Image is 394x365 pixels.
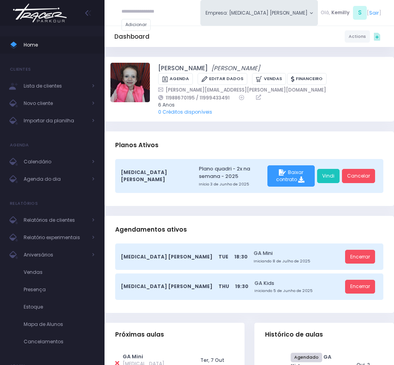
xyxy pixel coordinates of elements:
[24,302,95,312] span: Estoque
[158,109,212,115] a: 0 Créditos disponíveis
[115,218,187,241] h3: Agendamentos ativos
[24,285,95,295] span: Presença
[24,81,87,91] span: Lista de clientes
[121,169,187,183] span: [MEDICAL_DATA] [PERSON_NAME]
[353,6,367,20] span: S
[287,73,327,85] a: Financeiro
[10,196,38,212] h4: Relatórios
[10,62,31,77] h4: Clientes
[158,64,208,73] a: [PERSON_NAME]
[254,258,343,264] small: Iniciando 8 de Julho de 2025
[235,283,248,290] span: 19:30
[254,279,343,287] a: GA Kids
[158,101,379,109] span: 6 Anos
[254,249,343,257] a: GA Mini
[345,250,375,264] a: Encerrar
[265,331,323,338] span: Histórico de aulas
[291,353,322,362] span: Agendado
[24,174,87,184] span: Agenda do dia
[110,63,150,102] img: Giovanna Rodrigues Gialluize
[342,169,375,183] a: Cancelar
[24,319,95,329] span: Mapa de Alunos
[218,253,228,260] span: Tue
[24,157,87,167] span: Calendário
[158,94,230,101] a: 11988670195 / 11999433491
[369,9,379,17] a: Sair
[252,73,286,85] a: Vendas
[345,30,370,42] a: Actions
[121,19,151,31] a: Adicionar
[24,337,95,347] span: Cancelamentos
[24,250,87,260] span: Aniversários
[318,5,384,21] div: [ ]
[24,232,87,243] span: Relatório experimentais
[267,165,315,187] div: Baixar contrato
[24,215,87,225] span: Relatórios de clientes
[121,253,213,260] span: [MEDICAL_DATA] [PERSON_NAME]
[10,137,29,153] h4: Agenda
[331,9,349,16] span: Kemilly
[24,116,87,126] span: Importar da planilha
[254,288,343,294] small: Iniciando 5 de Junho de 2025
[24,40,95,50] span: Home
[24,267,95,277] span: Vendas
[121,283,213,290] span: [MEDICAL_DATA] [PERSON_NAME]
[115,331,164,338] span: Próximas aulas
[321,9,330,16] span: Olá,
[345,280,375,294] a: Encerrar
[234,253,248,260] span: 18:30
[199,182,265,187] small: Início 3 de Junho de 2025
[114,33,149,40] h5: Dashboard
[218,283,229,290] span: Thu
[198,73,247,85] a: Editar Dados
[199,165,265,180] a: Plano quadri - 2x na semana - 2025
[24,98,87,109] span: Novo cliente
[211,64,260,73] a: [PERSON_NAME]
[317,169,340,183] a: Vindi
[123,353,143,360] a: GA Mini
[158,73,193,85] a: Agenda
[115,134,159,157] h3: Planos Ativos
[211,64,260,72] i: [PERSON_NAME]
[158,86,326,94] a: [PERSON_NAME][EMAIL_ADDRESS][PERSON_NAME][DOMAIN_NAME]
